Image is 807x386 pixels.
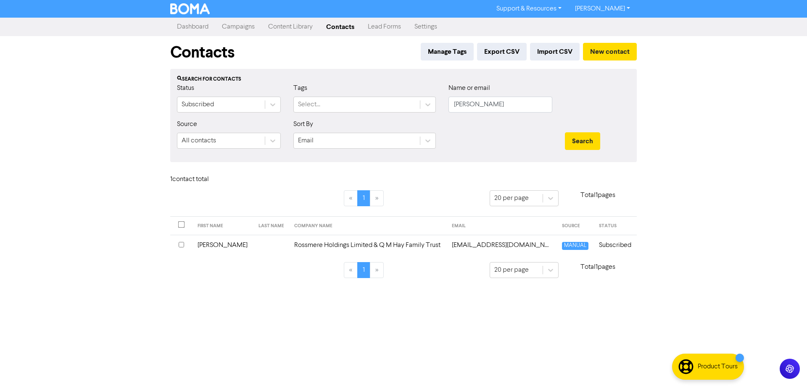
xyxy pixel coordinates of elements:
[447,217,557,235] th: EMAIL
[170,43,235,62] h1: Contacts
[293,83,307,93] label: Tags
[298,136,314,146] div: Email
[298,100,320,110] div: Select...
[477,43,527,60] button: Export CSV
[289,217,447,235] th: COMPANY NAME
[494,265,529,275] div: 20 per page
[557,217,594,235] th: SOURCE
[765,346,807,386] iframe: Chat Widget
[182,100,214,110] div: Subscribed
[215,18,261,35] a: Campaigns
[408,18,444,35] a: Settings
[170,18,215,35] a: Dashboard
[559,190,637,200] p: Total 1 pages
[494,193,529,203] div: 20 per page
[193,235,253,255] td: [PERSON_NAME]
[357,262,370,278] a: Page 1 is your current page
[421,43,474,60] button: Manage Tags
[559,262,637,272] p: Total 1 pages
[594,217,637,235] th: STATUS
[177,119,197,129] label: Source
[447,235,557,255] td: quentinmhay@gmail.com
[170,176,237,184] h6: 1 contact total
[530,43,580,60] button: Import CSV
[293,119,313,129] label: Sort By
[253,217,290,235] th: LAST NAME
[583,43,637,60] button: New contact
[193,217,253,235] th: FIRST NAME
[261,18,319,35] a: Content Library
[170,3,210,14] img: BOMA Logo
[568,2,637,16] a: [PERSON_NAME]
[319,18,361,35] a: Contacts
[490,2,568,16] a: Support & Resources
[361,18,408,35] a: Lead Forms
[357,190,370,206] a: Page 1 is your current page
[448,83,490,93] label: Name or email
[594,235,637,255] td: Subscribed
[565,132,600,150] button: Search
[177,76,630,83] div: Search for contacts
[562,242,588,250] span: MANUAL
[182,136,216,146] div: All contacts
[177,83,194,93] label: Status
[289,235,447,255] td: Rossmere Holdings Limited & Q M Hay Family Trust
